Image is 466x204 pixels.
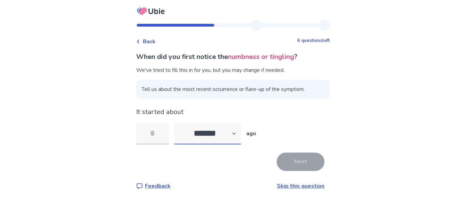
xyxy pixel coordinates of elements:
span: numbness or tingling [228,52,294,61]
span: Back [143,37,156,46]
a: Skip this question [277,182,324,190]
p: When did you first notice the ? [136,52,330,62]
button: Next [277,153,324,171]
p: Feedback [145,182,171,190]
div: We've tried to fill this in for you, but you may change if needed. [136,66,330,99]
span: Tell us about the most recent occurrence or flare-up of the symptom. [136,80,330,99]
a: Feedback [136,182,171,190]
p: ago [246,129,256,138]
p: It started about [136,107,330,117]
p: 6 questions left [297,37,330,44]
